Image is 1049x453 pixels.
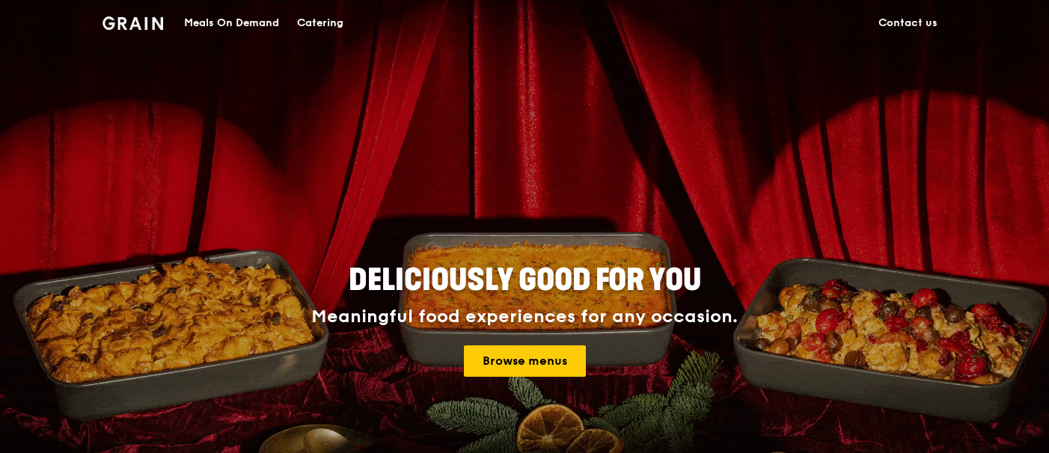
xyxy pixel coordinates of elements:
a: Catering [288,1,352,46]
div: Catering [297,1,343,46]
img: Grain [103,16,163,30]
span: Deliciously good for you [349,262,701,298]
div: Meaningful food experiences for any occasion. [255,306,794,327]
a: Contact us [869,1,946,46]
a: Browse menus [464,345,586,377]
div: Meals On Demand [184,1,279,46]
